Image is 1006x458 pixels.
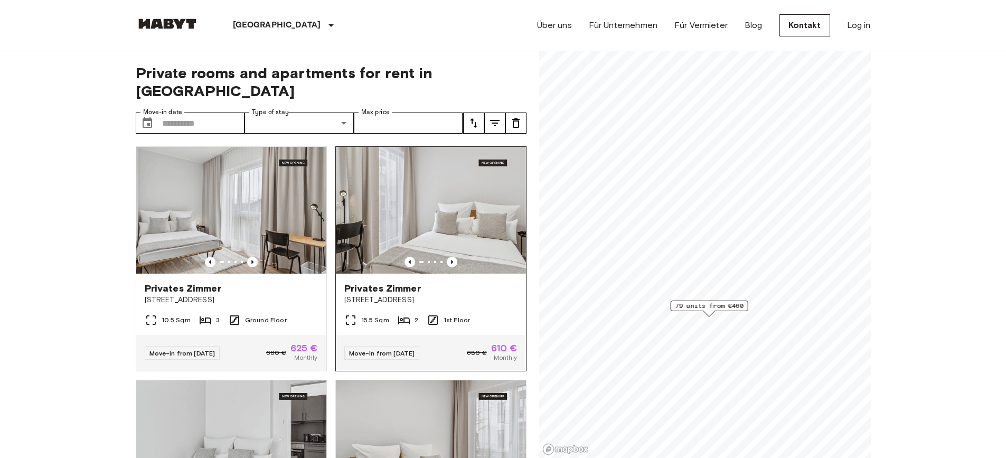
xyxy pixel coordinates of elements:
span: Ground Floor [245,315,287,325]
a: Marketing picture of unit DE-13-001-111-002Previous imagePrevious imagePrivates Zimmer[STREET_ADD... [335,146,526,371]
a: Kontakt [779,14,830,36]
img: Habyt [136,18,199,29]
button: tune [484,113,505,134]
button: Previous image [447,257,457,267]
span: Monthly [294,353,317,362]
span: 2 [415,315,418,325]
span: 10.5 Sqm [162,315,191,325]
button: Previous image [205,257,215,267]
span: [STREET_ADDRESS] [145,295,318,305]
a: Über uns [537,19,572,32]
span: [STREET_ADDRESS] [344,295,518,305]
span: Privates Zimmer [145,282,221,295]
span: 660 € [266,348,286,358]
label: Max price [361,108,390,117]
button: Previous image [405,257,415,267]
p: [GEOGRAPHIC_DATA] [233,19,321,32]
span: 625 € [290,343,318,353]
span: Move-in from [DATE] [349,349,415,357]
span: 610 € [491,343,518,353]
label: Move-in date [143,108,182,117]
a: Für Unternehmen [589,19,657,32]
span: 15.5 Sqm [361,315,389,325]
img: Marketing picture of unit DE-13-001-002-001 [136,147,326,274]
a: Blog [745,19,763,32]
a: Log in [847,19,871,32]
span: Privates Zimmer [344,282,421,295]
a: Für Vermieter [674,19,728,32]
button: tune [463,113,484,134]
span: 1st Floor [444,315,470,325]
div: Map marker [670,301,748,317]
span: Private rooms and apartments for rent in [GEOGRAPHIC_DATA] [136,64,526,100]
img: Marketing picture of unit DE-13-001-111-002 [336,147,526,274]
span: Move-in from [DATE] [149,349,215,357]
button: Previous image [247,257,258,267]
a: Marketing picture of unit DE-13-001-002-001Previous imagePrevious imagePrivates Zimmer[STREET_ADD... [136,146,327,371]
span: 680 € [467,348,487,358]
label: Type of stay [252,108,289,117]
span: 79 units from €460 [675,301,743,311]
button: Choose date [137,113,158,134]
span: Monthly [494,353,517,362]
span: 3 [216,315,220,325]
button: tune [505,113,526,134]
a: Mapbox logo [542,443,589,455]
